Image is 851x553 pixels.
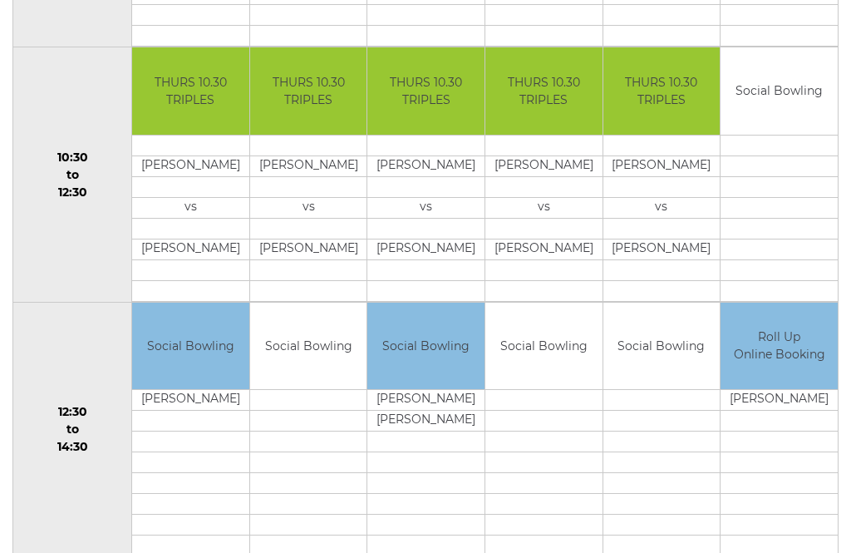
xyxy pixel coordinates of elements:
[721,47,838,135] td: Social Bowling
[250,47,367,135] td: THURS 10.30 TRIPLES
[485,47,603,135] td: THURS 10.30 TRIPLES
[603,239,721,259] td: [PERSON_NAME]
[132,303,249,390] td: Social Bowling
[367,47,485,135] td: THURS 10.30 TRIPLES
[132,47,249,135] td: THURS 10.30 TRIPLES
[367,303,485,390] td: Social Bowling
[721,303,838,390] td: Roll Up Online Booking
[485,197,603,218] td: vs
[603,303,721,390] td: Social Bowling
[132,390,249,411] td: [PERSON_NAME]
[603,47,721,135] td: THURS 10.30 TRIPLES
[367,239,485,259] td: [PERSON_NAME]
[250,197,367,218] td: vs
[485,239,603,259] td: [PERSON_NAME]
[485,303,603,390] td: Social Bowling
[250,156,367,176] td: [PERSON_NAME]
[367,156,485,176] td: [PERSON_NAME]
[132,239,249,259] td: [PERSON_NAME]
[367,411,485,432] td: [PERSON_NAME]
[13,47,132,303] td: 10:30 to 12:30
[250,303,367,390] td: Social Bowling
[603,197,721,218] td: vs
[132,197,249,218] td: vs
[603,156,721,176] td: [PERSON_NAME]
[367,390,485,411] td: [PERSON_NAME]
[367,197,485,218] td: vs
[250,239,367,259] td: [PERSON_NAME]
[485,156,603,176] td: [PERSON_NAME]
[721,390,838,411] td: [PERSON_NAME]
[132,156,249,176] td: [PERSON_NAME]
